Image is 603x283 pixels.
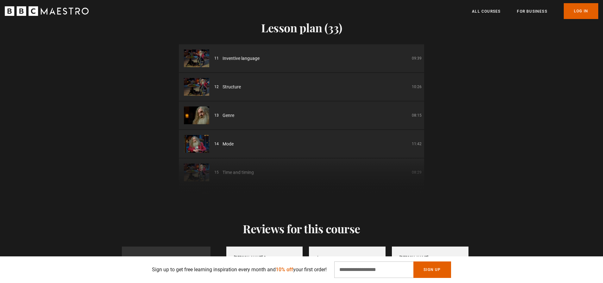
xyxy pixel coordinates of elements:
[122,222,481,235] h2: Reviews for this course
[399,255,428,260] div: [PERSON_NAME]
[412,141,422,147] p: 11:42
[214,141,219,147] p: 14
[517,8,547,15] a: For business
[412,113,422,118] p: 08:15
[472,3,598,19] nav: Primary
[472,8,500,15] a: All Courses
[5,6,89,16] svg: BBC Maestro
[412,84,422,90] p: 10:26
[317,255,337,260] div: Anonymous
[564,3,598,19] a: Log In
[214,55,219,61] p: 11
[152,266,327,273] p: Sign up to get free learning inspiration every month and your first order!
[214,84,219,90] p: 12
[276,267,293,273] span: 10% off
[223,55,260,62] span: Inventive language
[223,112,234,119] span: Genre
[223,141,234,147] span: Mode
[413,261,451,278] button: Sign Up
[412,55,422,61] p: 09:39
[234,255,266,260] div: [PERSON_NAME] S
[179,21,424,34] h2: Lesson plan (33)
[223,84,241,90] span: Structure
[214,113,219,118] p: 13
